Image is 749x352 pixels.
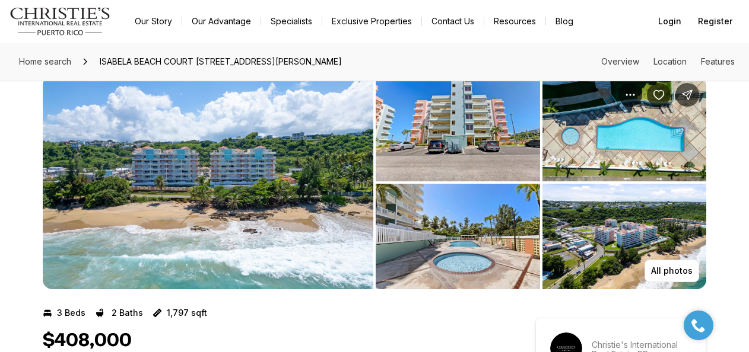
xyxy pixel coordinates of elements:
[167,308,207,318] p: 1,797 sqft
[651,266,693,276] p: All photos
[542,184,707,289] button: View image gallery
[698,17,732,26] span: Register
[43,329,132,352] h1: $408,000
[422,13,484,30] button: Contact Us
[376,184,540,289] button: View image gallery
[701,56,735,66] a: Skip to: Features
[645,260,699,282] button: All photos
[43,76,373,289] button: View image gallery
[322,13,421,30] a: Exclusive Properties
[675,83,699,107] button: Share Property: ISABELA BEACH COURT 208 CARR 466 #713
[9,7,111,36] img: logo
[658,17,681,26] span: Login
[691,9,740,33] button: Register
[95,52,347,71] span: ISABELA BEACH COURT [STREET_ADDRESS][PERSON_NAME]
[125,13,182,30] a: Our Story
[43,76,373,289] li: 1 of 8
[484,13,545,30] a: Resources
[376,76,540,181] button: View image gallery
[542,76,707,181] button: View image gallery
[601,57,735,66] nav: Page section menu
[261,13,322,30] a: Specialists
[546,13,583,30] a: Blog
[647,83,671,107] button: Save Property: ISABELA BEACH COURT 208 CARR 466 #713
[19,56,71,66] span: Home search
[376,76,706,289] li: 2 of 8
[14,52,76,71] a: Home search
[112,308,143,318] p: 2 Baths
[651,9,688,33] button: Login
[653,56,687,66] a: Skip to: Location
[182,13,261,30] a: Our Advantage
[601,56,639,66] a: Skip to: Overview
[57,308,85,318] p: 3 Beds
[618,83,642,107] button: Property options
[43,76,706,289] div: Listing Photos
